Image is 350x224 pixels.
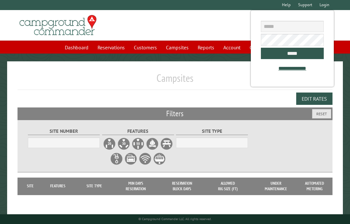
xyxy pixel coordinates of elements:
[17,107,332,120] h2: Filters
[110,152,123,165] label: Water Hookup
[146,137,159,150] label: Firepit
[251,178,302,195] th: Under Maintenance
[296,93,332,105] button: Edit Rates
[103,137,116,150] label: 20A Electrical Hookup
[312,109,331,118] button: Reset
[94,41,129,54] a: Reservations
[301,178,327,195] th: Automated metering
[28,128,100,135] label: Site Number
[102,128,174,135] label: Features
[160,137,173,150] label: Picnic Table
[61,41,92,54] a: Dashboard
[17,72,332,90] h1: Campsites
[139,152,152,165] label: WiFi Service
[130,41,161,54] a: Customers
[40,178,76,195] th: Features
[219,41,244,54] a: Account
[159,178,205,195] th: Reservation Block Days
[153,152,166,165] label: Grill
[246,41,289,54] a: Communications
[138,217,212,221] small: © Campground Commander LLC. All rights reserved.
[76,178,113,195] th: Site Type
[176,128,248,135] label: Site Type
[132,137,145,150] label: 50A Electrical Hookup
[17,13,99,38] img: Campground Commander
[113,178,159,195] th: Min Days Reservation
[205,178,251,195] th: Allowed Rig Size (ft)
[21,178,40,195] th: Site
[194,41,218,54] a: Reports
[162,41,192,54] a: Campsites
[117,137,130,150] label: 30A Electrical Hookup
[124,152,137,165] label: Sewer Hookup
